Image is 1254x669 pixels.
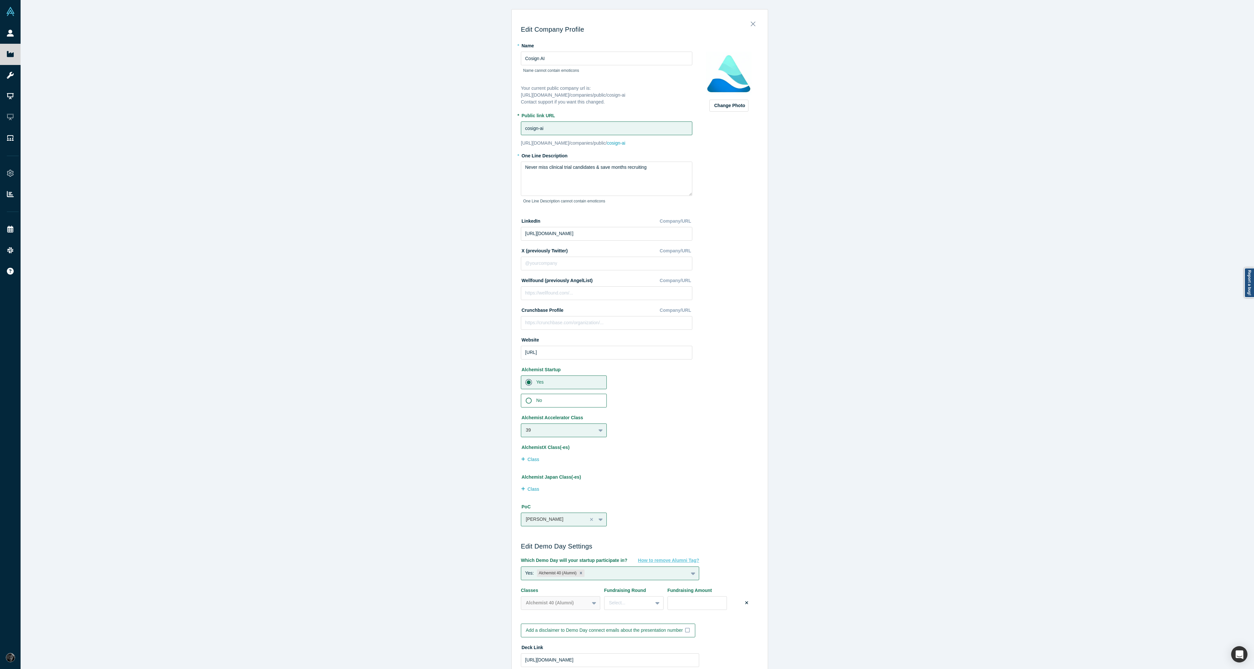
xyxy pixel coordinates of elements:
[660,305,692,316] div: Company/URL
[709,100,748,112] button: Change Photo
[521,40,692,49] label: Name
[577,569,585,577] div: Remove Alchemist 40 (Alumni)
[536,379,544,385] span: Yes
[521,140,692,147] div: [URL][DOMAIN_NAME] /companies/public/
[706,52,752,97] img: Profile company default
[521,150,692,159] label: One Line Description
[521,227,692,241] input: https://linkedin.com/company/yourcompany
[521,412,692,421] label: Alchemist Accelerator Class
[660,215,692,227] div: Company/URL
[521,557,699,564] label: Which Demo Day will your startup participate in?
[537,569,578,577] div: Alchemist 40 (Alumni)
[660,245,692,257] div: Company/URL
[521,442,692,451] label: АlchemistX Class(-es)
[523,198,690,204] p: One Line Description cannot contain emoticons
[521,215,540,225] label: LinkedIn
[1244,268,1254,298] a: Report a bug!
[638,558,699,563] span: How to remove Alumni Tag?
[526,516,583,523] div: [PERSON_NAME]
[521,501,692,510] label: PoC
[6,7,15,16] img: Alchemist Vault Logo
[525,570,534,577] span: Yes:
[667,587,712,594] label: Fundraising Amount
[523,68,690,73] p: Name cannot contain emoticons
[521,305,563,314] label: Crunchbase Profile
[521,275,593,284] label: Wellfound (previously AngelList)
[521,334,539,343] label: Website
[521,642,543,651] label: Deck Link
[746,18,760,27] button: Close
[521,587,538,594] label: Classes
[521,25,759,33] h3: Edit Company Profile
[521,257,692,270] input: @yourcompany
[521,85,692,105] div: Your current public company url is: [URL][DOMAIN_NAME] /companies/public/cosign-ai Contact suppor...
[607,140,625,146] span: cosign-ai
[521,245,568,254] label: X (previously Twitter)
[521,316,692,330] input: https://crunchbase.com/organization/...
[521,484,546,495] button: Class
[521,286,692,300] input: https://wellfound.com/...
[521,162,692,196] textarea: Never miss clinical trial candidates & save months recruiting
[521,542,759,550] h3: Edit Demo Day Settings
[536,398,542,403] span: No
[521,653,699,667] input: Demo Day Presentation link
[521,364,692,373] label: Alchemist Startup
[6,653,15,662] img: Rami Chousein's Account
[521,110,692,119] label: Public link URL
[604,587,646,594] label: Fundraising Round
[609,599,648,606] div: Select...
[521,471,692,481] label: Аlchemist Japan Class(-es)
[521,454,546,465] button: Class
[660,275,692,286] div: Company/URL
[526,627,683,634] div: Add a disclaimer to Demo Day connect emails about the presentation number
